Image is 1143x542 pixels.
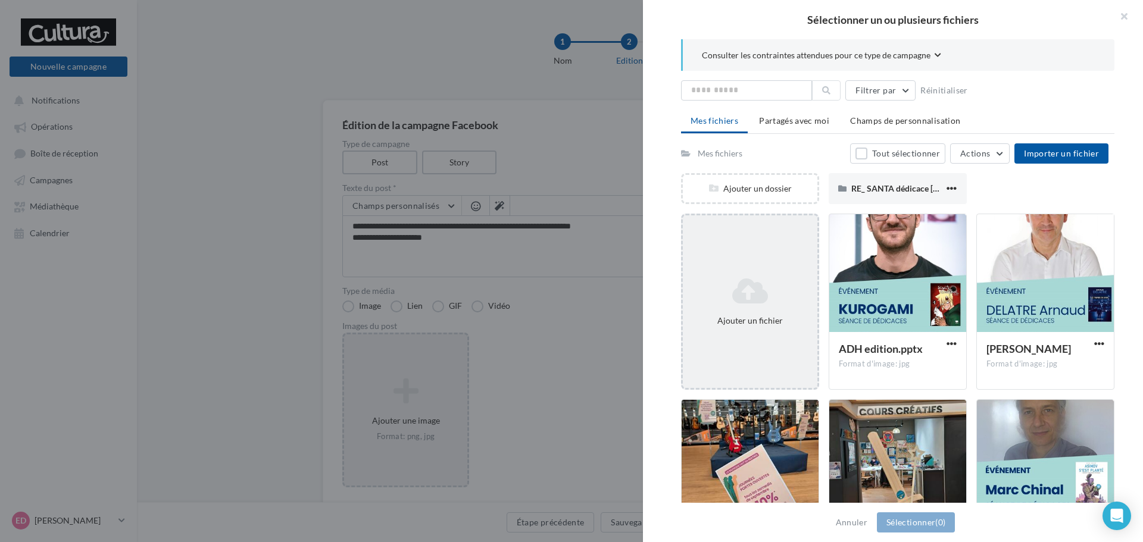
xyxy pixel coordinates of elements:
div: Ajouter un fichier [688,315,813,327]
span: Champs de personnalisation [850,115,960,126]
button: Importer un fichier [1014,143,1108,164]
button: Consulter les contraintes attendues pour ce type de campagne [702,49,941,64]
div: Format d'image: jpg [839,359,957,369]
button: Sélectionner(0) [877,512,955,532]
span: RE_ SANTA dédicace [DATE] Cultura St Priest [851,183,1019,193]
div: Format d'image: jpg [986,359,1104,369]
div: Open Intercom Messenger [1103,502,1131,530]
span: Importer un fichier [1024,148,1099,158]
span: arnaud delatre [986,342,1071,355]
div: Ajouter un dossier [683,183,817,195]
span: Mes fichiers [691,115,738,126]
span: Consulter les contraintes attendues pour ce type de campagne [702,49,930,61]
button: Filtrer par [845,80,916,101]
span: (0) [935,517,945,527]
span: Actions [960,148,990,158]
button: Tout sélectionner [850,143,945,164]
span: ADH edition.pptx [839,342,923,355]
span: Partagés avec moi [759,115,829,126]
h2: Sélectionner un ou plusieurs fichiers [662,14,1124,25]
button: Actions [950,143,1010,164]
button: Réinitialiser [916,83,973,98]
button: Annuler [831,515,872,530]
div: Mes fichiers [698,148,742,159]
